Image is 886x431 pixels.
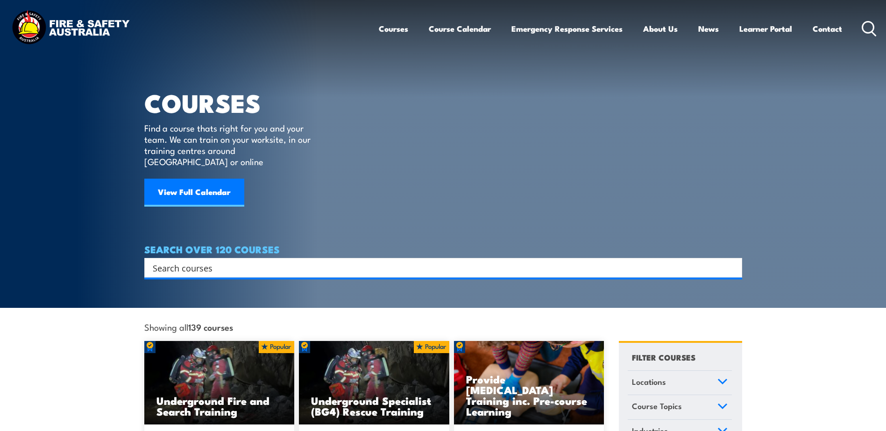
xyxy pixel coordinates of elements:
h3: Underground Specialist (BG4) Rescue Training [311,395,437,417]
a: View Full Calendar [144,179,244,207]
a: Underground Specialist (BG4) Rescue Training [299,341,449,425]
span: Locations [632,375,666,388]
button: Search magnifier button [726,261,739,274]
h3: Underground Fire and Search Training [156,395,283,417]
form: Search form [155,261,723,274]
img: Underground mine rescue [144,341,295,425]
h4: FILTER COURSES [632,351,695,363]
a: News [698,16,719,41]
a: About Us [643,16,678,41]
a: Learner Portal [739,16,792,41]
input: Search input [153,261,722,275]
a: Locations [628,371,732,395]
a: Contact [813,16,842,41]
span: Showing all [144,322,233,332]
a: Provide [MEDICAL_DATA] Training inc. Pre-course Learning [454,341,604,425]
p: Find a course thats right for you and your team. We can train on your worksite, in our training c... [144,122,315,167]
a: Courses [379,16,408,41]
a: Course Calendar [429,16,491,41]
img: Underground mine rescue [299,341,449,425]
a: Underground Fire and Search Training [144,341,295,425]
span: Course Topics [632,400,682,412]
h1: COURSES [144,91,324,113]
strong: 139 courses [188,320,233,333]
a: Course Topics [628,395,732,419]
a: Emergency Response Services [511,16,623,41]
h4: SEARCH OVER 120 COURSES [144,244,742,254]
h3: Provide [MEDICAL_DATA] Training inc. Pre-course Learning [466,374,592,417]
img: Low Voltage Rescue and Provide CPR [454,341,604,425]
